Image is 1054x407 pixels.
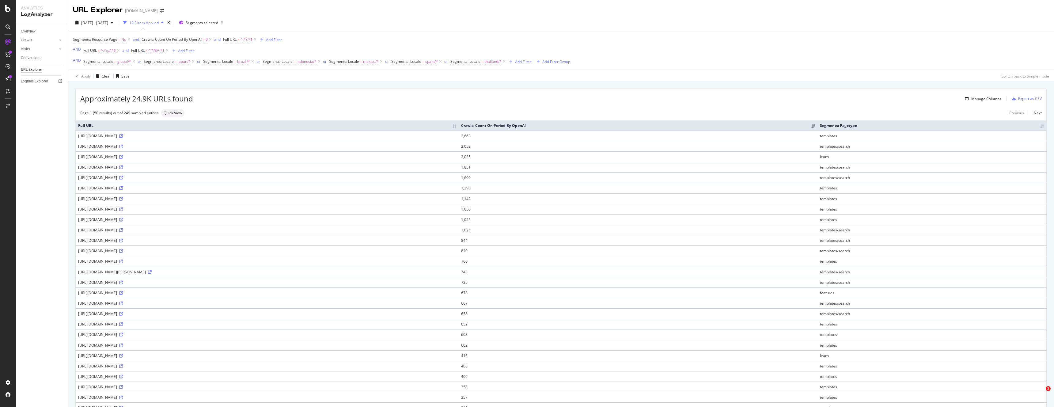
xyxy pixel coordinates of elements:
[459,267,817,277] td: 743
[817,183,1046,193] td: templates
[1033,386,1048,401] iframe: Intercom live chat
[78,238,456,243] div: [URL][DOMAIN_NAME]
[206,35,208,44] span: 0
[78,311,456,316] div: [URL][DOMAIN_NAME]
[817,214,1046,225] td: templates
[817,204,1046,214] td: templates
[125,8,158,14] div: [DOMAIN_NAME]
[817,256,1046,266] td: templates
[78,175,456,180] div: [URL][DOMAIN_NAME]
[21,78,48,85] div: Logfiles Explorer
[78,165,456,170] div: [URL][DOMAIN_NAME]
[83,48,97,53] span: Full URL
[459,141,817,151] td: 2,052
[121,35,126,44] span: No
[214,36,221,42] button: and
[459,120,817,131] th: Crawls: Count On Period By OpenAI: activate to sort column ascending
[459,214,817,225] td: 1,045
[256,59,260,64] button: or
[117,57,131,66] span: global/*
[122,48,129,53] button: and
[817,267,1046,277] td: templates/search
[258,36,282,43] button: Add Filter
[297,57,317,66] span: indonesia/*
[817,225,1046,235] td: templates/search
[459,361,817,371] td: 408
[21,46,30,52] div: Visits
[78,343,456,348] div: [URL][DOMAIN_NAME]
[138,59,141,64] button: or
[161,109,184,117] div: neutral label
[78,144,456,149] div: [URL][DOMAIN_NAME]
[78,353,456,358] div: [URL][DOMAIN_NAME]
[118,37,120,42] span: =
[178,48,194,53] div: Add Filter
[121,74,130,79] div: Save
[164,111,182,115] span: Quick View
[817,172,1046,183] td: templates/search
[78,290,456,295] div: [URL][DOMAIN_NAME]
[817,141,1046,151] td: templates/search
[459,350,817,361] td: 416
[294,59,296,64] span: =
[817,329,1046,340] td: templates
[21,67,63,73] a: URL Explorer
[459,392,817,402] td: 357
[817,298,1046,308] td: templates/search
[78,227,456,233] div: [URL][DOMAIN_NAME]
[999,71,1049,81] button: Switch back to Simple mode
[21,5,63,11] div: Analytics
[78,395,456,400] div: [URL][DOMAIN_NAME]
[329,59,359,64] span: Segments: Locale
[450,59,480,64] span: Segments: Locale
[459,235,817,245] td: 844
[73,47,81,52] div: AND
[21,55,63,61] a: Conversions
[459,225,817,235] td: 1,025
[817,245,1046,256] td: templates/search
[121,18,166,28] button: 12 Filters Applied
[234,59,236,64] span: =
[78,133,456,139] div: [URL][DOMAIN_NAME]
[817,277,1046,287] td: templates/search
[459,382,817,392] td: 358
[21,37,32,44] div: Crawls
[817,151,1046,162] td: learn
[78,301,456,306] div: [URL][DOMAIN_NAME]
[507,58,531,65] button: Add Filter
[323,59,327,64] button: or
[817,235,1046,245] td: templates/search
[817,392,1046,402] td: templates
[459,245,817,256] td: 820
[459,162,817,172] td: 1,851
[76,120,459,131] th: Full URL: activate to sort column ascending
[817,308,1046,319] td: templates/search
[21,67,42,73] div: URL Explorer
[78,154,456,159] div: [URL][DOMAIN_NAME]
[237,57,250,66] span: brazil/*
[129,20,159,25] div: 12 Filters Applied
[444,59,448,64] div: or
[21,11,63,18] div: LogAnalyzer
[817,162,1046,172] td: templates/search
[73,58,81,63] div: AND
[80,93,193,104] span: Approximately 24.9K URLs found
[515,59,531,64] div: Add Filter
[114,59,116,64] span: =
[21,55,41,61] div: Conversions
[459,340,817,350] td: 602
[81,20,108,25] span: [DATE] - [DATE]
[203,37,205,42] span: >
[1010,94,1042,104] button: Export as CSV
[78,217,456,222] div: [URL][DOMAIN_NAME]
[223,37,237,42] span: Full URL
[176,18,226,28] button: Segments selected
[963,95,1001,102] button: Manage Columns
[21,37,57,44] a: Crawls
[459,151,817,162] td: 2,035
[73,18,116,28] button: [DATE] - [DATE]
[1029,108,1042,117] a: Next
[166,20,171,26] div: times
